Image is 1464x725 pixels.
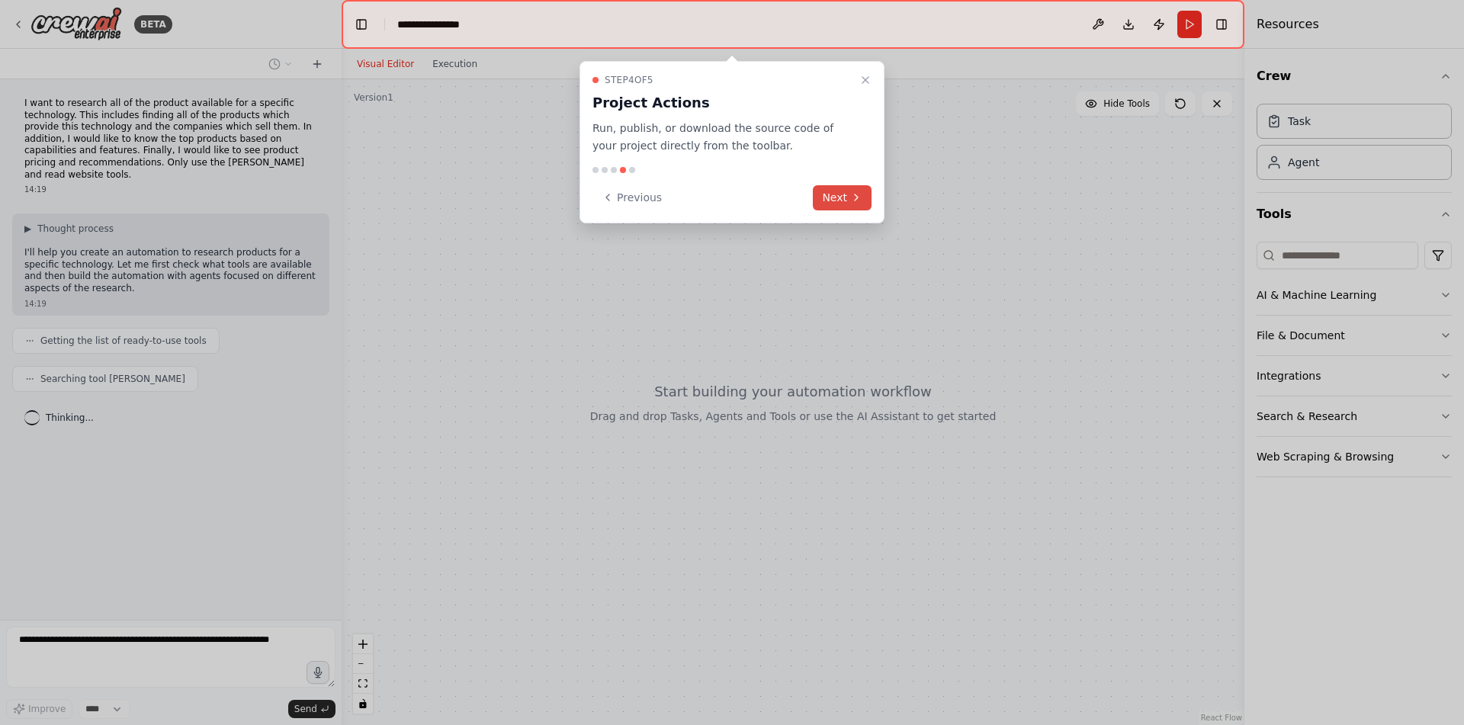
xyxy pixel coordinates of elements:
[605,74,653,86] span: Step 4 of 5
[592,185,671,210] button: Previous
[592,120,853,155] p: Run, publish, or download the source code of your project directly from the toolbar.
[813,185,872,210] button: Next
[351,14,372,35] button: Hide left sidebar
[592,92,853,114] h3: Project Actions
[856,71,875,89] button: Close walkthrough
